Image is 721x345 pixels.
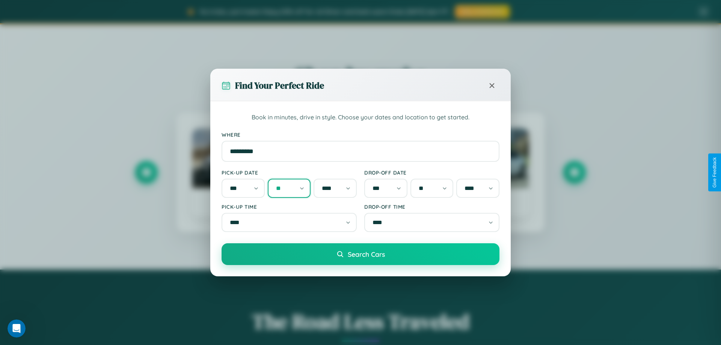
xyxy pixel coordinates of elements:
label: Where [222,131,499,138]
span: Search Cars [348,250,385,258]
button: Search Cars [222,243,499,265]
label: Drop-off Time [364,203,499,210]
label: Pick-up Time [222,203,357,210]
label: Drop-off Date [364,169,499,176]
label: Pick-up Date [222,169,357,176]
h3: Find Your Perfect Ride [235,79,324,92]
p: Book in minutes, drive in style. Choose your dates and location to get started. [222,113,499,122]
